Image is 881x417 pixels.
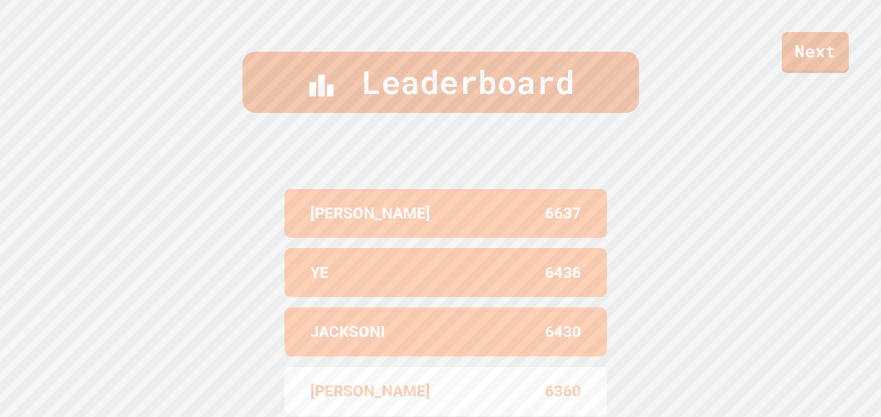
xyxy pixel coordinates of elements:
[545,380,581,403] p: 6360
[545,261,581,284] p: 6436
[310,261,329,284] p: YE
[545,202,581,225] p: 6637
[310,380,430,403] p: [PERSON_NAME]
[310,320,385,344] p: JACKSONI
[545,320,581,344] p: 6430
[243,52,639,113] div: Leaderboard
[782,32,849,73] a: Next
[310,202,430,225] p: [PERSON_NAME]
